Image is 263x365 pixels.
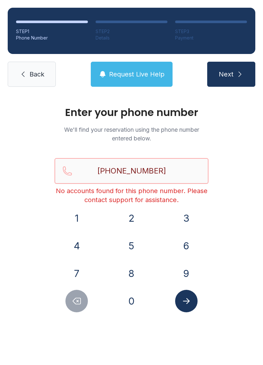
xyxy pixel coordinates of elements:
div: Payment [175,35,247,41]
span: Next [219,70,233,79]
button: 1 [65,207,88,229]
button: 3 [175,207,198,229]
button: 0 [120,290,143,312]
p: We'll find your reservation using the phone number entered below. [55,125,208,143]
input: Reservation phone number [55,158,208,184]
div: STEP 2 [96,28,167,35]
button: 9 [175,262,198,285]
button: 8 [120,262,143,285]
div: STEP 1 [16,28,88,35]
div: Details [96,35,167,41]
button: 5 [120,235,143,257]
button: 2 [120,207,143,229]
div: No accounts found for this phone number. Please contact support for assistance. [55,186,208,204]
div: Phone Number [16,35,88,41]
span: Request Live Help [109,70,165,79]
div: STEP 3 [175,28,247,35]
span: Back [30,70,44,79]
h1: Enter your phone number [55,107,208,118]
button: 7 [65,262,88,285]
button: Delete number [65,290,88,312]
button: 6 [175,235,198,257]
button: Submit lookup form [175,290,198,312]
button: 4 [65,235,88,257]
